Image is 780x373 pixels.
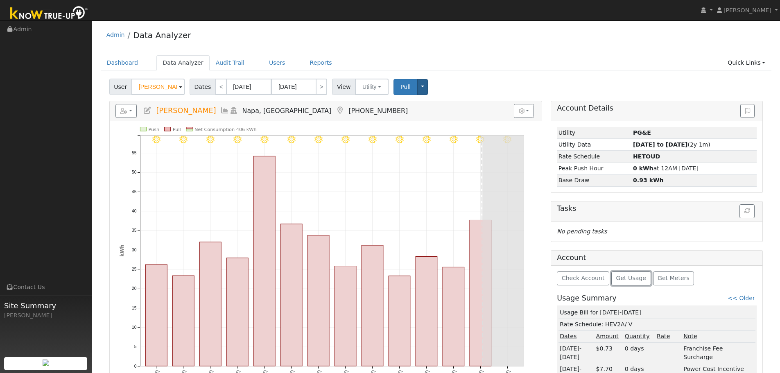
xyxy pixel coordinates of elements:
i: 8/08 - Clear [260,136,269,144]
span: User [109,79,132,95]
text: Push [148,127,159,132]
h5: Account Details [557,104,757,113]
rect: onclick="" [443,267,464,366]
span: View [332,79,355,95]
i: No pending tasks [557,228,607,235]
strong: 0 kWh [633,165,653,172]
td: Rate Schedule: HEV2A [558,319,755,330]
a: Map [335,106,344,115]
i: 8/10 - Clear [314,136,323,144]
i: 8/13 - Clear [396,136,404,144]
strong: ID: 17189045, authorized: 08/18/25 [633,129,651,136]
rect: onclick="" [362,245,383,366]
strong: [DATE] to [DATE] [633,141,687,148]
button: Utility [355,79,389,95]
span: Site Summary [4,300,88,311]
text: 30 [132,248,137,252]
td: $0.73 [595,343,623,363]
text: 5 [134,345,136,349]
td: at 12AM [DATE] [632,163,757,174]
span: [PERSON_NAME] [156,106,216,115]
a: Data Analyzer [156,55,210,70]
td: Peak Push Hour [557,163,631,174]
button: Check Account [557,271,609,285]
text: 35 [132,228,137,233]
text: 25 [132,267,137,271]
rect: onclick="" [470,220,491,366]
u: Amount [596,333,619,339]
h5: Tasks [557,204,757,213]
i: 8/09 - Clear [287,136,296,144]
rect: onclick="" [280,224,302,366]
i: 8/11 - Clear [341,136,350,144]
a: Multi-Series Graph [220,106,229,115]
i: 8/16 - Clear [476,136,484,144]
strong: 0.93 kWh [633,177,664,183]
rect: onclick="" [145,264,167,366]
a: Data Analyzer [133,30,191,40]
a: Quick Links [721,55,771,70]
u: Note [683,333,697,339]
td: Utility Data [557,139,631,151]
button: Get Usage [611,271,651,285]
span: (2y 1m) [633,141,710,148]
input: Select a User [131,79,185,95]
rect: onclick="" [253,156,275,366]
text: kWh [119,244,125,257]
i: 8/06 - Clear [206,136,215,144]
i: 8/14 - Clear [422,136,430,144]
i: 8/05 - Clear [179,136,188,144]
i: 8/15 - Clear [449,136,457,144]
button: Issue History [740,104,755,118]
text: 55 [132,151,137,155]
i: 8/07 - Clear [233,136,242,144]
div: 0 days [625,344,654,353]
a: Audit Trail [210,55,251,70]
strong: V [633,153,660,160]
a: Login As (last Never) [229,106,238,115]
img: retrieve [43,359,49,366]
rect: onclick="" [416,257,437,366]
div: [PERSON_NAME] [4,311,88,320]
span: [PHONE_NUMBER] [348,107,408,115]
span: Pull [400,84,411,90]
td: Usage Bill for [DATE]-[DATE] [558,307,755,319]
i: 8/04 - Clear [152,136,161,144]
i: 8/12 - Clear [369,136,377,144]
td: Base Draw [557,174,631,186]
rect: onclick="" [335,266,356,366]
rect: onclick="" [199,242,221,366]
u: Dates [560,333,577,339]
a: > [316,79,327,95]
span: [PERSON_NAME] [723,7,771,14]
rect: onclick="" [172,276,194,366]
text: 10 [132,325,137,330]
text: 0 [134,364,136,368]
text: Pull [172,127,181,132]
span: Get Meters [658,275,690,281]
a: Users [263,55,292,70]
rect: onclick="" [226,258,248,366]
span: Napa, [GEOGRAPHIC_DATA] [242,107,332,115]
a: Reports [304,55,338,70]
a: << Older [728,295,755,301]
button: Get Meters [653,271,694,285]
img: Know True-Up [6,5,92,23]
td: [DATE]-[DATE] [558,343,595,363]
text: 50 [132,170,137,174]
a: Edit User (35665) [143,106,152,115]
text: 45 [132,190,137,194]
td: Franchise Fee Surcharge [682,343,755,363]
td: Utility [557,127,631,139]
text: 15 [132,306,137,310]
button: Refresh [739,204,755,218]
rect: onclick="" [389,276,410,366]
button: Pull [393,79,418,95]
text: Net Consumption 406 kWh [194,127,257,132]
a: Dashboard [101,55,145,70]
td: Rate Schedule [557,151,631,163]
text: 40 [132,209,137,213]
a: Admin [106,32,125,38]
a: < [215,79,227,95]
span: Check Account [562,275,605,281]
